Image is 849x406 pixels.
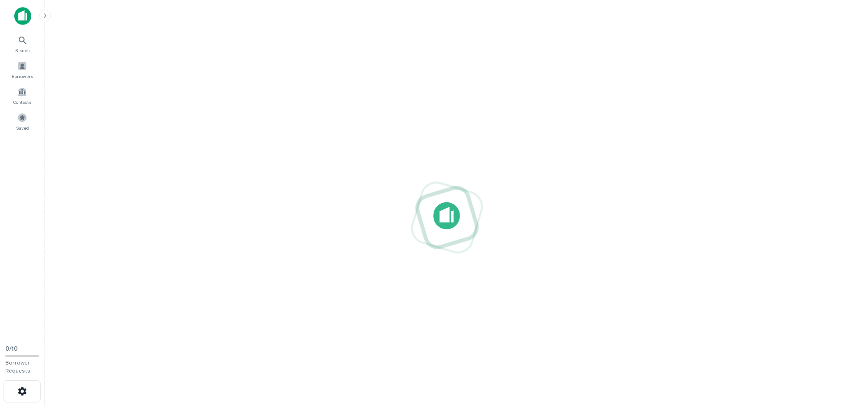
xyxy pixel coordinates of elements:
[5,345,18,352] span: 0 / 10
[3,32,42,56] a: Search
[13,98,31,106] span: Contacts
[16,124,29,131] span: Saved
[3,109,42,133] a: Saved
[804,335,849,377] iframe: Chat Widget
[5,360,30,374] span: Borrower Requests
[15,47,30,54] span: Search
[3,83,42,107] a: Contacts
[14,7,31,25] img: capitalize-icon.png
[12,73,33,80] span: Borrowers
[3,57,42,82] a: Borrowers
